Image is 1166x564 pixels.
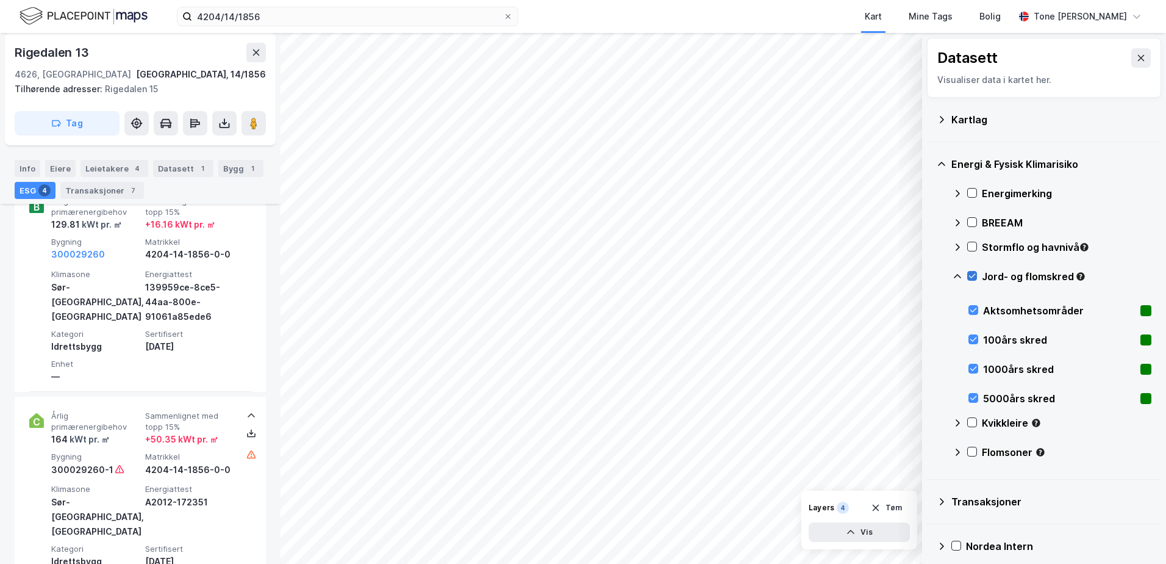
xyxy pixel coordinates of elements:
[809,522,910,542] button: Vis
[145,432,218,447] div: + 50.35 kWt pr. ㎡
[145,329,234,339] span: Sertifisert
[145,411,234,432] span: Sammenlignet med topp 15%
[145,280,234,324] div: 139959ce-8ce5-44aa-800e-91061a85ede6
[80,160,148,177] div: Leietakere
[982,416,1151,430] div: Kvikkleire
[20,5,148,27] img: logo.f888ab2527a4732fd821a326f86c7f29.svg
[51,484,140,494] span: Klimasone
[15,67,131,82] div: 4626, [GEOGRAPHIC_DATA]
[15,84,105,94] span: Tilhørende adresser:
[982,215,1151,230] div: BREEAM
[80,217,122,232] div: kWt pr. ㎡
[153,160,213,177] div: Datasett
[937,48,998,68] div: Datasett
[983,303,1136,318] div: Aktsomhetsområder
[51,463,113,477] div: 300029260-1
[145,339,234,354] div: [DATE]
[979,9,1001,24] div: Bolig
[966,539,1151,554] div: Nordea Intern
[809,503,834,513] div: Layers
[1031,418,1042,428] div: Tooltip anchor
[982,445,1151,460] div: Flomsoner
[145,196,234,217] span: Sammenlignet med topp 15%
[865,9,882,24] div: Kart
[51,217,122,232] div: 129.81
[192,7,503,26] input: Søk på adresse, matrikkel, gårdeiere, leietakere eller personer
[937,73,1151,87] div: Visualiser data i kartet her.
[1079,242,1090,253] div: Tooltip anchor
[51,452,140,462] span: Bygning
[51,339,140,354] div: Idrettsbygg
[951,112,1151,127] div: Kartlag
[837,502,849,514] div: 4
[51,359,140,369] span: Enhet
[982,186,1151,201] div: Energimerking
[1035,447,1046,458] div: Tooltip anchor
[983,362,1136,377] div: 1000års skred
[982,269,1151,284] div: Jord- og flomskred
[136,67,266,82] div: [GEOGRAPHIC_DATA], 14/1856
[145,237,234,247] span: Matrikkel
[145,484,234,494] span: Energiattest
[51,269,140,280] span: Klimasone
[127,184,139,197] div: 7
[145,269,234,280] span: Energiattest
[51,280,140,324] div: Sør-[GEOGRAPHIC_DATA], [GEOGRAPHIC_DATA]
[15,43,91,62] div: Rigedalen 13
[15,160,40,177] div: Info
[145,463,234,477] div: 4204-14-1856-0-0
[51,237,140,247] span: Bygning
[131,162,143,175] div: 4
[68,432,110,447] div: kWt pr. ㎡
[1105,505,1166,564] iframe: Chat Widget
[145,452,234,462] span: Matrikkel
[983,391,1136,406] div: 5000års skred
[15,182,55,199] div: ESG
[38,184,51,197] div: 4
[60,182,144,199] div: Transaksjoner
[218,160,263,177] div: Bygg
[983,333,1136,347] div: 100års skred
[15,82,256,96] div: Rigedalen 15
[51,196,140,217] span: Årlig primærenergibehov
[145,247,234,262] div: 4204-14-1856-0-0
[45,160,76,177] div: Eiere
[51,247,105,262] button: 300029260
[951,157,1151,172] div: Energi & Fysisk Klimarisiko
[51,544,140,554] span: Kategori
[196,162,209,175] div: 1
[51,411,140,432] span: Årlig primærenergibehov
[1075,271,1086,282] div: Tooltip anchor
[246,162,259,175] div: 1
[982,240,1151,255] div: Stormflo og havnivå
[863,498,910,518] button: Tøm
[51,329,140,339] span: Kategori
[51,432,110,447] div: 164
[51,495,140,539] div: Sør-[GEOGRAPHIC_DATA], [GEOGRAPHIC_DATA]
[145,217,215,232] div: + 16.16 kWt pr. ㎡
[909,9,953,24] div: Mine Tags
[1034,9,1127,24] div: Tone [PERSON_NAME]
[951,494,1151,509] div: Transaksjoner
[145,544,234,554] span: Sertifisert
[145,495,234,510] div: A2012-172351
[51,369,140,384] div: —
[15,111,120,136] button: Tag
